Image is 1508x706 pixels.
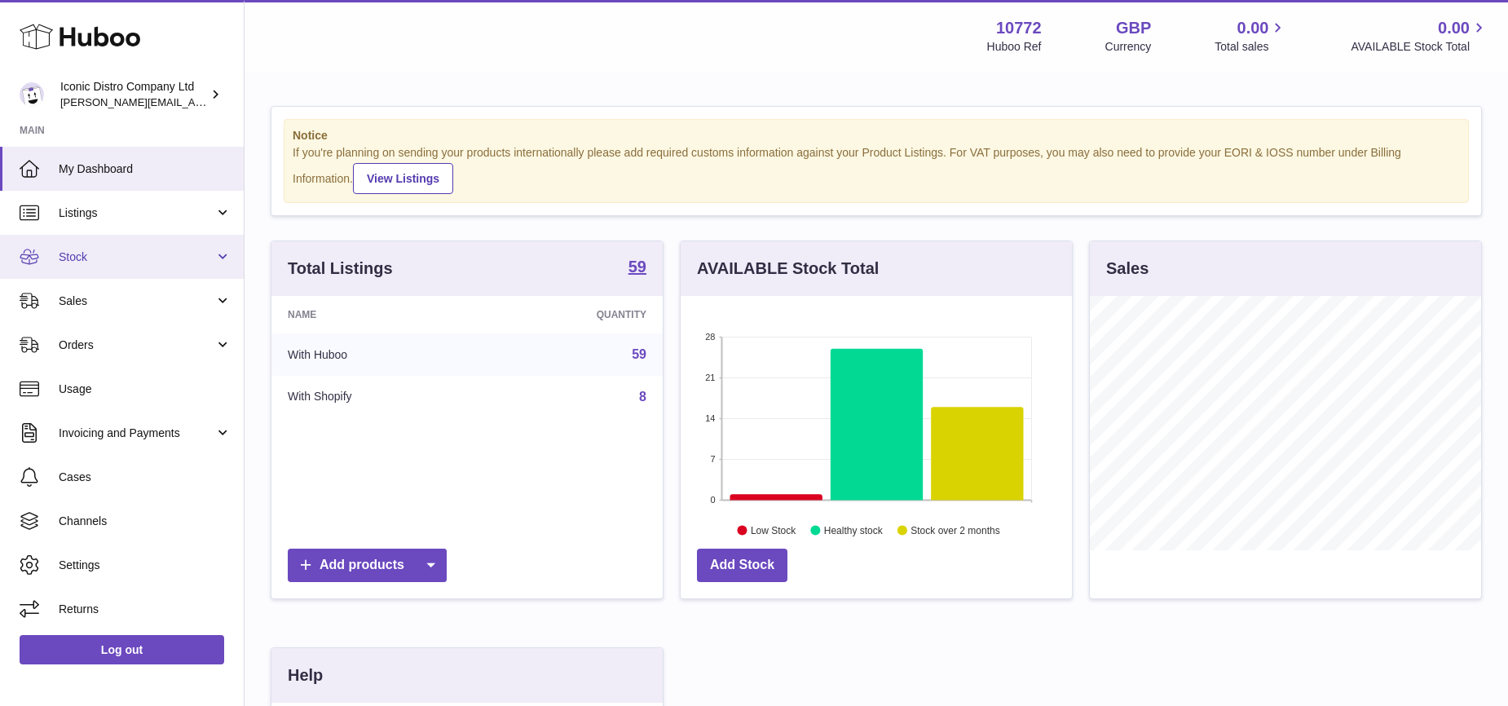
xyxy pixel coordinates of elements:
span: Sales [59,293,214,309]
h3: Sales [1106,258,1149,280]
div: Huboo Ref [987,39,1042,55]
span: Channels [59,514,231,529]
text: 7 [710,454,715,464]
a: 8 [639,390,646,404]
div: If you're planning on sending your products internationally please add required customs informati... [293,145,1460,194]
span: 0.00 [1237,17,1269,39]
span: Cases [59,470,231,485]
a: Add Stock [697,549,787,582]
div: Iconic Distro Company Ltd [60,79,207,110]
div: Currency [1105,39,1152,55]
h3: AVAILABLE Stock Total [697,258,879,280]
span: Invoicing and Payments [59,426,214,441]
span: Listings [59,205,214,221]
a: 0.00 AVAILABLE Stock Total [1351,17,1488,55]
text: 28 [705,332,715,342]
span: Returns [59,602,231,617]
span: Orders [59,338,214,353]
a: 59 [632,347,646,361]
td: With Shopify [271,376,483,418]
span: Total sales [1215,39,1287,55]
a: View Listings [353,163,453,194]
text: 21 [705,373,715,382]
strong: 10772 [996,17,1042,39]
span: My Dashboard [59,161,231,177]
strong: 59 [628,258,646,275]
img: paul@iconicdistro.com [20,82,44,107]
a: Add products [288,549,447,582]
text: Stock over 2 months [911,524,999,536]
th: Name [271,296,483,333]
a: 59 [628,258,646,278]
span: 0.00 [1438,17,1470,39]
text: 0 [710,495,715,505]
a: 0.00 Total sales [1215,17,1287,55]
strong: GBP [1116,17,1151,39]
span: Usage [59,382,231,397]
h3: Help [288,664,323,686]
text: Low Stock [751,524,796,536]
text: 14 [705,413,715,423]
td: With Huboo [271,333,483,376]
strong: Notice [293,128,1460,143]
th: Quantity [483,296,663,333]
h3: Total Listings [288,258,393,280]
span: Settings [59,558,231,573]
a: Log out [20,635,224,664]
span: Stock [59,249,214,265]
span: AVAILABLE Stock Total [1351,39,1488,55]
text: Healthy stock [824,524,884,536]
span: [PERSON_NAME][EMAIL_ADDRESS][DOMAIN_NAME] [60,95,327,108]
